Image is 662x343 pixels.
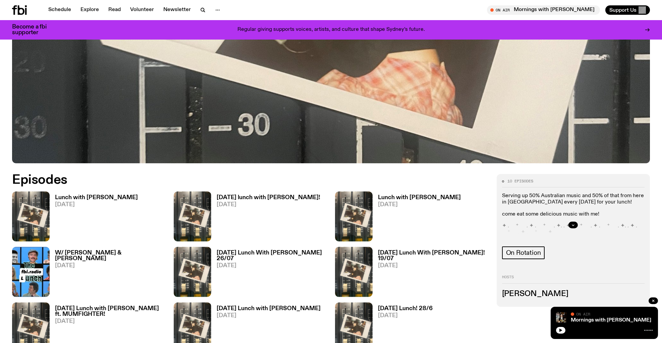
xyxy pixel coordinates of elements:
a: W/ [PERSON_NAME] & [PERSON_NAME][DATE] [50,250,166,297]
span: [DATE] [55,319,166,324]
p: come eat some delicious music with me! [502,211,645,218]
h3: Become a fbi supporter [12,24,55,36]
button: On AirMornings with [PERSON_NAME] [487,5,600,15]
a: [DATE] Lunch With [PERSON_NAME]! 19/07[DATE] [373,250,489,297]
a: Newsletter [159,5,195,15]
h2: Episodes [12,174,435,186]
h3: [DATE] Lunch! 28/6 [378,306,433,311]
h3: Lunch with [PERSON_NAME] [378,195,461,201]
img: A polaroid of Ella Avni in the studio on top of the mixer which is also located in the studio. [335,247,373,297]
img: A polaroid of Ella Avni in the studio on top of the mixer which is also located in the studio. [174,191,211,241]
a: Lunch with [PERSON_NAME][DATE] [50,195,138,241]
button: Support Us [605,5,650,15]
img: A polaroid of Ella Avni in the studio on top of the mixer which is also located in the studio. [174,247,211,297]
span: [DATE] [55,202,138,208]
h3: [DATE] Lunch With [PERSON_NAME]! 19/07 [378,250,489,262]
img: A polaroid of Ella Avni in the studio on top of the mixer which is also located in the studio. [335,191,373,241]
h3: [PERSON_NAME] [502,290,645,298]
span: [DATE] [217,313,321,319]
span: 10 episodes [507,179,533,183]
a: [DATE] Lunch With [PERSON_NAME] 26/07[DATE] [211,250,327,297]
span: On Air [576,312,590,316]
a: [DATE] lunch with [PERSON_NAME]![DATE] [211,195,320,241]
h3: Lunch with [PERSON_NAME] [55,195,138,201]
a: Explore [76,5,103,15]
span: Support Us [609,7,637,13]
img: Sam blankly stares at the camera, brightly lit by a camera flash wearing a hat collared shirt and... [556,312,567,323]
h3: [DATE] Lunch With [PERSON_NAME] 26/07 [217,250,327,262]
a: Mornings with [PERSON_NAME] [571,318,651,323]
p: Regular giving supports voices, artists, and culture that shape Sydney’s future. [237,27,425,33]
span: [DATE] [217,202,320,208]
p: Serving up 50% Australian music and 50% of that from here in [GEOGRAPHIC_DATA] every [DATE] for y... [502,193,645,206]
span: [DATE] [378,202,461,208]
h3: [DATE] Lunch with [PERSON_NAME] [217,306,321,311]
a: On Rotation [502,246,545,259]
h3: [DATE] lunch with [PERSON_NAME]! [217,195,320,201]
a: Schedule [44,5,75,15]
h2: Hosts [502,275,645,283]
span: On Rotation [506,249,541,256]
a: Volunteer [126,5,158,15]
span: [DATE] [217,263,327,269]
a: Read [104,5,125,15]
span: [DATE] [378,263,489,269]
img: A polaroid of Ella Avni in the studio on top of the mixer which is also located in the studio. [12,191,50,241]
h3: W/ [PERSON_NAME] & [PERSON_NAME] [55,250,166,262]
h3: [DATE] Lunch with [PERSON_NAME] ft. MUMFIGHTER! [55,306,166,317]
a: Lunch with [PERSON_NAME][DATE] [373,195,461,241]
span: [DATE] [378,313,433,319]
span: [DATE] [55,263,166,269]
